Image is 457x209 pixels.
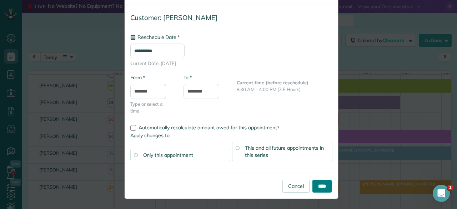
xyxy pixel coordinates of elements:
[237,80,309,85] b: Current time (before reschedule)
[237,86,332,93] p: 8:30 AM - 4:00 PM (7.5 Hours)
[130,132,332,139] label: Apply changes to
[433,185,450,202] iframe: Intercom live chat
[447,185,453,190] span: 1
[130,60,332,67] span: Current Date: [DATE]
[184,74,192,81] label: To
[245,145,324,158] span: This and all future appointments in this series
[130,74,145,81] label: From
[130,14,332,21] h4: Customer: [PERSON_NAME]
[134,153,137,157] input: Only this appointment
[143,152,193,158] span: Only this appointment
[139,124,279,131] span: Automatically recalculate amount owed for this appointment?
[282,180,310,193] a: Cancel
[130,101,173,114] span: Type or select a time
[130,34,180,41] label: Reschedule Date
[236,146,239,150] input: This and all future appointments in this series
